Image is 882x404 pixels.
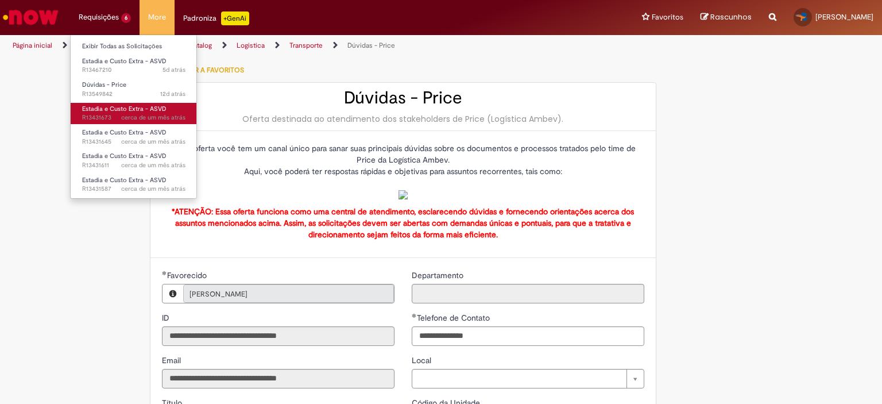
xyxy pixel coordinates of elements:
a: Transporte [289,41,323,50]
time: 19/09/2025 10:24:27 [160,90,185,98]
span: 12d atrás [160,90,185,98]
a: Aberto R13431645 : Estadia e Custo Extra - ASVD [71,126,197,148]
span: Estadia e Custo Extra - ASVD [82,176,167,184]
span: 6 [121,13,131,23]
time: 26/09/2025 17:40:51 [163,66,185,74]
span: Adicionar a Favoritos [161,66,244,75]
a: Aberto R13431673 : Estadia e Custo Extra - ASVD [71,103,197,124]
a: Logistica [237,41,265,50]
a: Aberto R13467210 : Estadia e Custo Extra - ASVD [71,55,197,76]
span: R13431673 [82,113,185,122]
span: R13431611 [82,161,185,170]
a: Página inicial [13,41,52,50]
input: Email [162,369,394,388]
label: Somente leitura - ID [162,312,172,324]
span: Estadia e Custo Extra - ASVD [82,57,167,66]
label: Somente leitura - Departamento [412,270,466,281]
input: Departamento [412,284,644,303]
span: Somente leitura - Departamento [412,270,466,280]
time: 20/08/2025 10:41:25 [121,161,185,170]
input: Telefone de Contato [412,326,644,346]
span: [PERSON_NAME] [815,12,873,22]
ul: Trilhas de página [9,35,579,56]
p: Nessa oferta você tem um canal único para sanar suas principais dúvidas sobre os documentos e pro... [162,143,644,200]
p: +GenAi [221,11,249,25]
a: Dúvidas - Price [347,41,395,50]
span: Requisições [79,11,119,23]
span: [PERSON_NAME] [189,285,365,303]
span: Rascunhos [710,11,752,22]
span: Estadia e Custo Extra - ASVD [82,128,167,137]
a: Limpar campo Local [412,369,644,388]
time: 20/08/2025 10:36:20 [121,184,185,193]
ul: Requisições [70,34,197,199]
div: Oferta destinada ao atendimento dos stakeholders de Price (Logística Ambev). [162,113,644,125]
span: cerca de um mês atrás [121,113,185,122]
img: ServiceNow [1,6,60,29]
span: Favoritos [652,11,683,23]
h2: Dúvidas - Price [162,89,644,107]
span: cerca de um mês atrás [121,137,185,146]
button: Adicionar a Favoritos [150,58,250,82]
span: Somente leitura - Email [162,355,183,365]
div: Padroniza [183,11,249,25]
span: R13431587 [82,184,185,194]
span: Obrigatório Preenchido [162,271,167,275]
a: [PERSON_NAME]Limpar campo Favorecido [183,284,394,303]
button: Favorecido, Visualizar este registro Thiago César [163,284,183,303]
span: cerca de um mês atrás [121,184,185,193]
img: sys_attachment.do [399,190,408,199]
label: Somente leitura - Necessários - Favorecido [162,270,209,281]
span: 5d atrás [163,66,185,74]
span: cerca de um mês atrás [121,161,185,170]
span: Estadia e Custo Extra - ASVD [82,105,167,113]
a: Aberto R13549842 : Dúvidas - Price [71,79,197,100]
span: R13549842 [82,90,185,99]
span: Dúvidas - Price [82,80,126,89]
input: ID [162,326,394,346]
time: 20/08/2025 10:45:59 [121,137,185,146]
span: Obrigatório Preenchido [412,313,417,318]
a: Aberto R13431587 : Estadia e Custo Extra - ASVD [71,174,197,195]
span: R13431645 [82,137,185,147]
a: Aberto R13431611 : Estadia e Custo Extra - ASVD [71,150,197,171]
a: Exibir Todas as Solicitações [71,40,197,53]
a: Rascunhos [701,12,752,23]
span: Local [412,355,434,365]
strong: *ATENÇÃO: Essa oferta funciona como uma central de atendimento, esclarecendo dúvidas e fornecendo... [172,206,634,240]
span: Telefone de Contato [417,313,492,323]
label: Somente leitura - Email [162,355,183,366]
span: Necessários - Favorecido [167,270,209,280]
span: R13467210 [82,66,185,75]
span: More [148,11,166,23]
span: Estadia e Custo Extra - ASVD [82,152,167,160]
